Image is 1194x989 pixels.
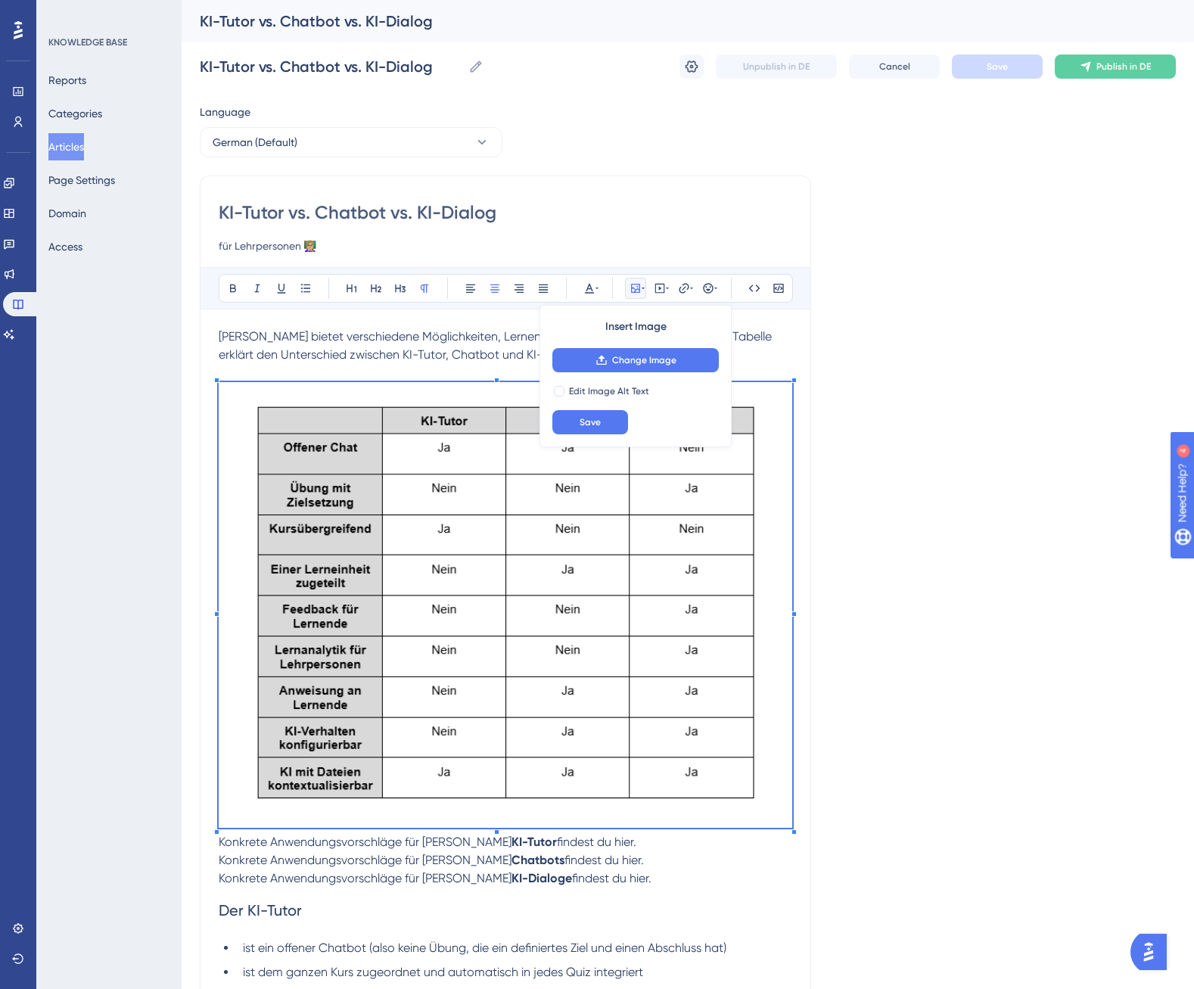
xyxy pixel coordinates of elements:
span: Cancel [879,61,910,73]
span: Save [987,61,1008,73]
span: Konkrete Anwendungsvorschläge für [PERSON_NAME] [219,853,511,867]
button: Articles [48,133,84,160]
span: findest du hier. [564,853,644,867]
button: Categories [48,100,102,127]
button: Save [952,54,1043,79]
input: Article Name [200,56,462,77]
button: Access [48,233,82,260]
iframe: UserGuiding AI Assistant Launcher [1130,929,1176,975]
strong: Chatbots [511,853,564,867]
strong: KI-Dialoge [511,871,572,885]
span: Language [200,103,250,121]
span: Konkrete Anwendungsvorschläge für [PERSON_NAME] [219,871,511,885]
div: KI-Tutor vs. Chatbot vs. KI-Dialog [200,11,1138,32]
button: Domain [48,200,86,227]
button: German (Default) [200,127,502,157]
span: findest du hier. [572,871,651,885]
input: Article Title [219,201,792,225]
button: Unpublish in DE [716,54,837,79]
strong: KI-Tutor [511,835,557,849]
span: Change Image [612,354,676,366]
span: Insert Image [605,318,667,336]
button: Change Image [552,348,719,372]
span: German (Default) [213,133,297,151]
span: Unpublish in DE [743,61,810,73]
span: findest du hier. [557,835,636,849]
span: Konkrete Anwendungsvorschläge für [PERSON_NAME] [219,835,511,849]
span: Need Help? [36,4,95,22]
div: KNOWLEDGE BASE [48,36,127,48]
span: Publish in DE [1096,61,1151,73]
span: ist ein offener Chatbot (also keine Übung, die ein definiertes Ziel und einen Abschluss hat) [243,941,726,955]
span: ist dem ganzen Kurs zugeordnet und automatisch in jedes Quiz integriert [243,965,643,979]
span: Edit Image Alt Text [569,385,649,397]
input: Article Description [219,237,792,255]
button: Publish in DE [1055,54,1176,79]
button: Reports [48,67,86,94]
button: Page Settings [48,166,115,194]
button: Cancel [849,54,940,79]
span: Save [580,416,601,428]
button: Save [552,410,628,434]
span: Der KI-Tutor [219,901,302,919]
div: 4 [105,8,110,20]
span: [PERSON_NAME] bietet verschiedene Möglichkeiten, Lernende mit KI adaptiv zu begleiten. Die Tabell... [219,329,775,362]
